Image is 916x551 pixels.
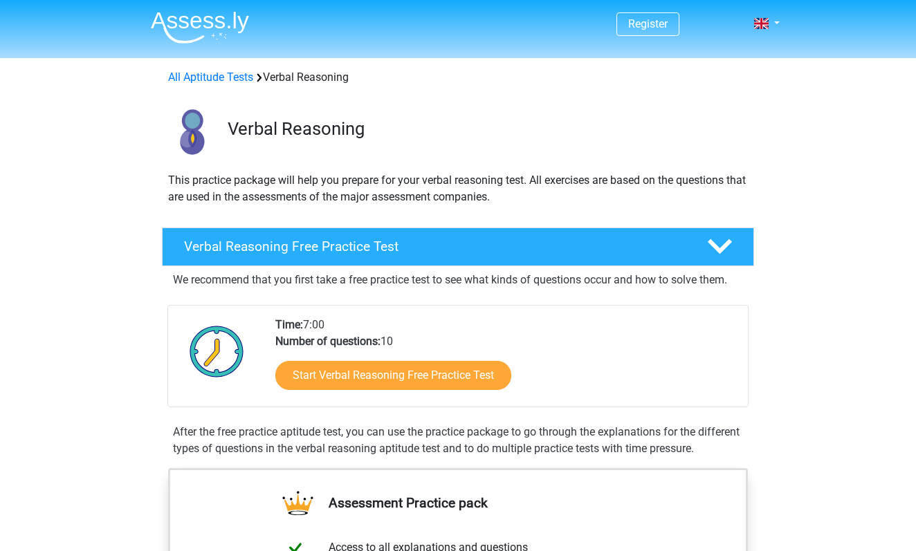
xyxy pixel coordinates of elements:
[265,317,747,407] div: 7:00 10
[167,424,749,457] div: After the free practice aptitude test, you can use the practice package to go through the explana...
[228,118,743,140] h3: Verbal Reasoning
[275,361,511,390] a: Start Verbal Reasoning Free Practice Test
[275,335,381,348] b: Number of questions:
[163,69,753,86] div: Verbal Reasoning
[151,11,249,44] img: Assessly
[628,17,668,30] a: Register
[275,318,303,331] b: Time:
[156,227,760,266] a: Verbal Reasoning Free Practice Test
[163,102,221,161] img: verbal reasoning
[182,317,252,386] img: Clock
[184,239,685,254] h4: Verbal Reasoning Free Practice Test
[173,272,743,288] p: We recommend that you first take a free practice test to see what kinds of questions occur and ho...
[168,71,253,84] a: All Aptitude Tests
[168,172,748,205] p: This practice package will help you prepare for your verbal reasoning test. All exercises are bas...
